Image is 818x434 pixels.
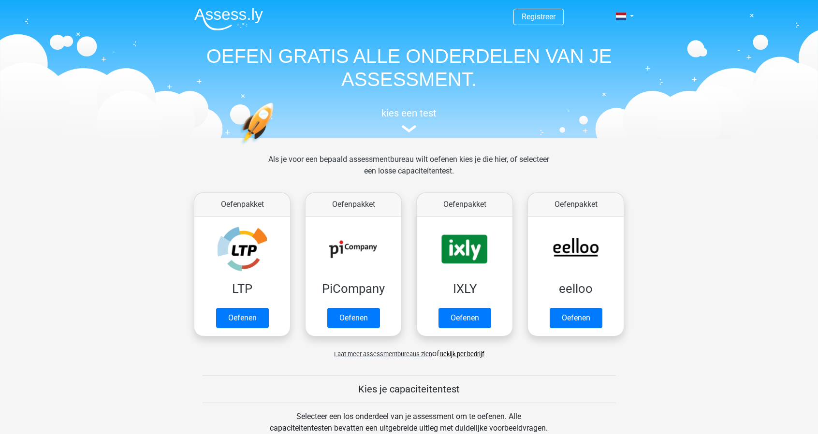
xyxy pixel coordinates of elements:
span: Laat meer assessmentbureaus zien [334,350,432,358]
a: Oefenen [438,308,491,328]
h5: Kies je capaciteitentest [203,383,615,395]
a: Bekijk per bedrijf [439,350,484,358]
a: Oefenen [216,308,269,328]
img: Assessly [194,8,263,30]
a: Oefenen [327,308,380,328]
img: assessment [402,125,416,132]
img: oefenen [240,102,311,190]
h1: OEFEN GRATIS ALLE ONDERDELEN VAN JE ASSESSMENT. [187,44,631,91]
h5: kies een test [187,107,631,119]
a: Oefenen [550,308,602,328]
div: Als je voor een bepaald assessmentbureau wilt oefenen kies je die hier, of selecteer een losse ca... [261,154,557,188]
div: of [187,340,631,360]
a: kies een test [187,107,631,133]
a: Registreer [522,12,555,21]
